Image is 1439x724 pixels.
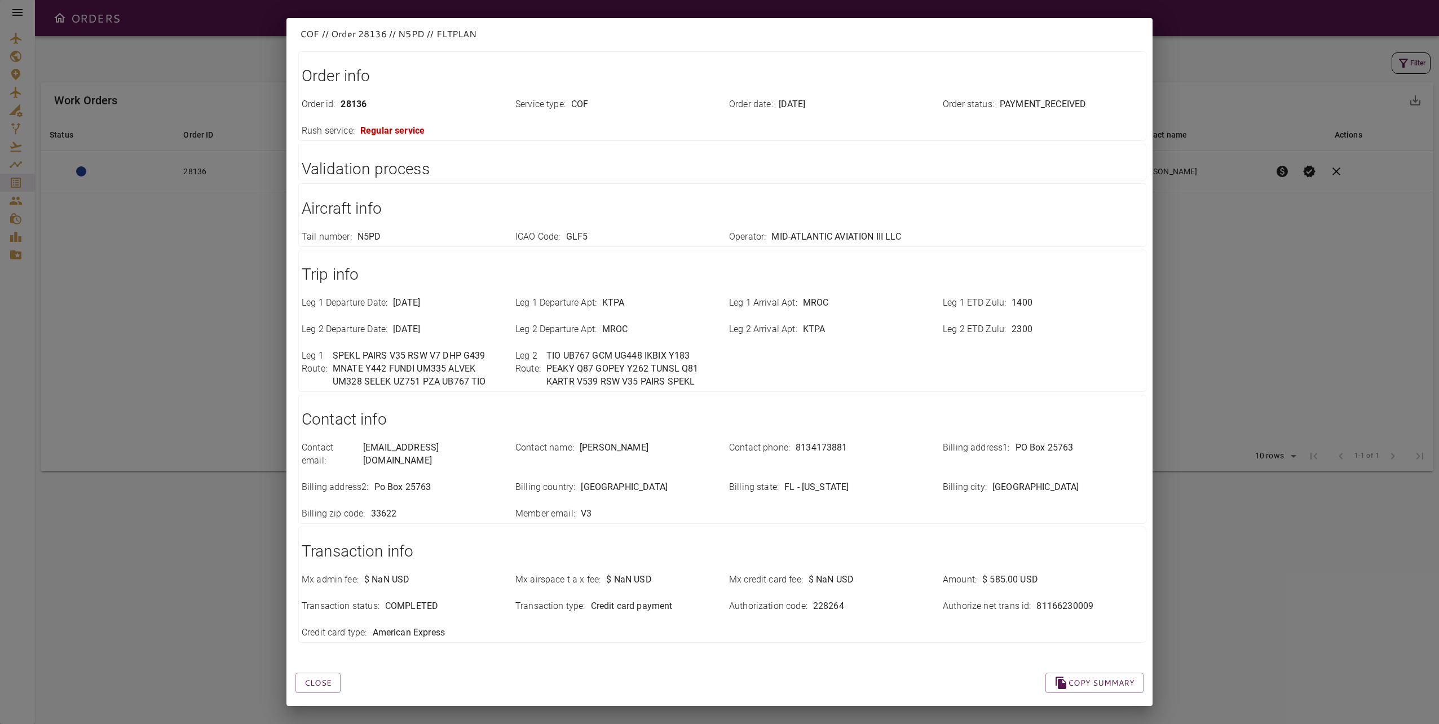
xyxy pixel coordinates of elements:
button: Close [295,673,341,694]
p: Leg 1 Arrival Apt : [729,297,797,310]
p: $ NaN USD [809,573,854,586]
p: TIO UB767 GCM UG448 IKBIX Y183 PEAKY Q87 GOPEY Y262 TUNSL Q81 KARTR V539 RSW V35 PAIRS SPEKL [546,350,716,389]
p: Billing state : [729,481,779,494]
p: 2300 [1012,323,1032,336]
p: ICAO Code : [515,231,560,244]
p: [PERSON_NAME] [580,442,648,454]
p: Leg 2 Departure Date : [302,323,387,336]
p: Billing city : [943,481,987,494]
p: 28136 [341,98,367,111]
p: Credit card type : [302,626,367,639]
p: Billing address1 : [943,442,1010,454]
p: [DATE] [393,323,420,336]
p: MROC [602,323,628,336]
p: Contact phone : [729,442,790,454]
p: Credit card payment [591,600,673,613]
p: Member email : [515,507,575,520]
p: 81166230009 [1036,600,1093,613]
p: [EMAIL_ADDRESS][DOMAIN_NAME] [363,442,502,467]
p: 8134173881 [796,442,847,454]
p: Mx airspace t a x fee : [515,573,601,586]
p: Billing zip code : [302,507,365,520]
p: Mx admin fee : [302,573,359,586]
p: Order date : [729,98,773,111]
p: Service type : [515,98,566,111]
p: MROC [803,297,829,310]
p: MID-ATLANTIC AVIATION III LLC [771,231,901,244]
p: Transaction status : [302,600,379,613]
p: Leg 1 Route : [302,350,327,389]
button: Copy summary [1045,673,1144,694]
p: Contact name : [515,442,574,454]
p: PAYMENT_RECEIVED [1000,98,1086,111]
p: Leg 1 ETD Zulu : [943,297,1006,310]
p: [DATE] [779,98,806,111]
p: Transaction type : [515,600,585,613]
h1: Contact info [302,408,1143,431]
p: V3 [581,507,592,520]
p: COF [571,98,588,111]
p: $ NaN USD [364,573,409,586]
p: COF // Order 28136 // N5PD // FLTPLAN [300,27,1139,41]
h1: Order info [302,65,1143,87]
p: Leg 2 Departure Apt : [515,323,597,336]
p: KTPA [602,297,625,310]
p: $ 585.00 USD [982,573,1038,586]
p: PO Box 25763 [1016,442,1074,454]
h1: Transaction info [302,540,1143,563]
p: Leg 1 Departure Date : [302,297,387,310]
p: Authorization code : [729,600,807,613]
p: Operator : [729,231,766,244]
p: 228264 [813,600,844,613]
p: Tail number : [302,231,352,244]
p: Rush service : [302,125,355,138]
p: Mx credit card fee : [729,573,803,586]
p: $ NaN USD [606,573,651,586]
p: N5PD [357,231,381,244]
p: FL - [US_STATE] [784,481,849,494]
p: Order status : [943,98,994,111]
p: Amount : [943,573,977,586]
p: Billing address2 : [302,481,369,494]
p: [GEOGRAPHIC_DATA] [992,481,1079,494]
p: Leg 2 ETD Zulu : [943,323,1006,336]
p: 33622 [371,507,397,520]
p: [GEOGRAPHIC_DATA] [581,481,668,494]
p: Leg 1 Departure Apt : [515,297,597,310]
p: Order id : [302,98,335,111]
p: SPEKL PAIRS V35 RSW V7 DHP G439 MNATE Y442 FUNDI UM335 ALVEK UM328 SELEK UZ751 PZA UB767 TIO [333,350,502,389]
p: American Express [373,626,445,639]
h1: Trip info [302,263,1143,286]
h1: Aircraft info [302,197,1143,220]
p: [DATE] [393,297,420,310]
h1: Validation process [302,158,1143,180]
p: 1400 [1012,297,1032,310]
p: GLF5 [566,231,588,244]
p: Regular service [360,125,425,138]
p: COMPLETED [385,600,438,613]
p: Leg 2 Route : [515,350,541,389]
p: Leg 2 Arrival Apt : [729,323,797,336]
p: KTPA [803,323,826,336]
p: Authorize net trans id : [943,600,1031,613]
p: Contact email : [302,442,357,467]
p: Po Box 25763 [374,481,431,494]
p: Billing country : [515,481,575,494]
